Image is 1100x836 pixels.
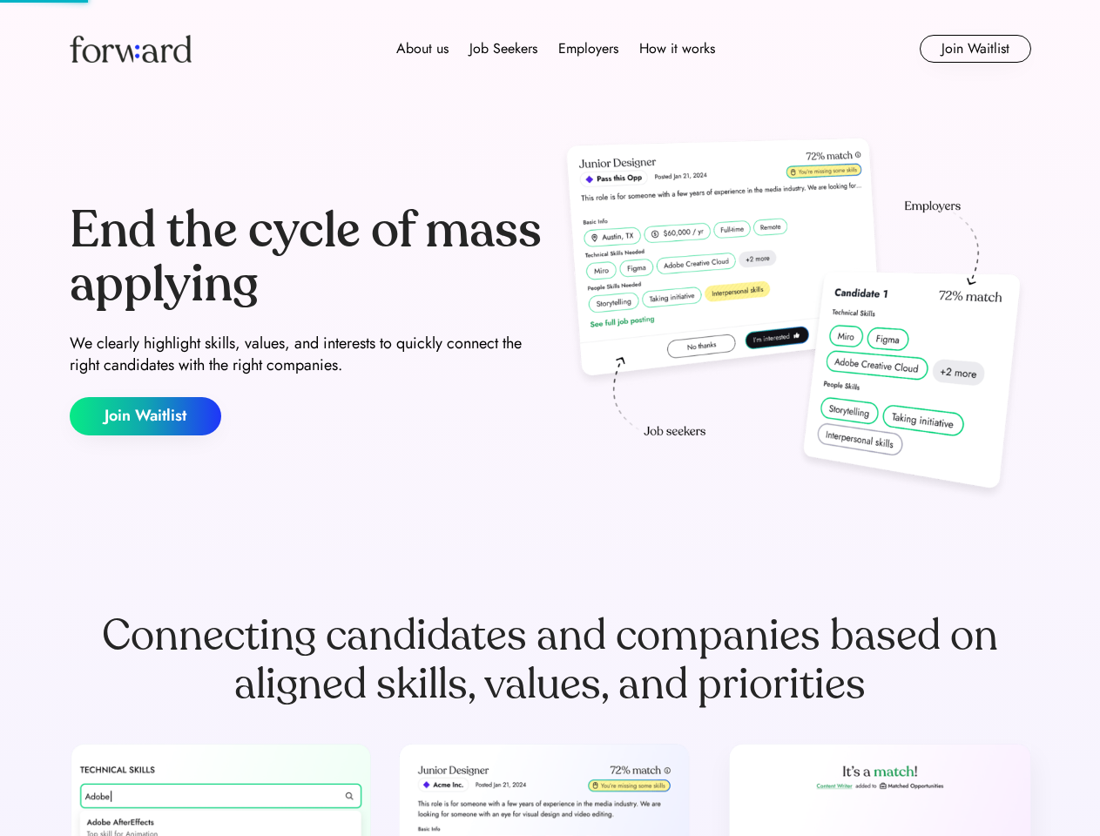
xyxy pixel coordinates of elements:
img: hero-image.png [557,132,1031,507]
div: We clearly highlight skills, values, and interests to quickly connect the right candidates with t... [70,333,543,376]
div: About us [396,38,449,59]
button: Join Waitlist [920,35,1031,63]
button: Join Waitlist [70,397,221,435]
div: End the cycle of mass applying [70,204,543,311]
img: Forward logo [70,35,192,63]
div: Employers [558,38,618,59]
div: Job Seekers [469,38,537,59]
div: How it works [639,38,715,59]
div: Connecting candidates and companies based on aligned skills, values, and priorities [70,611,1031,709]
